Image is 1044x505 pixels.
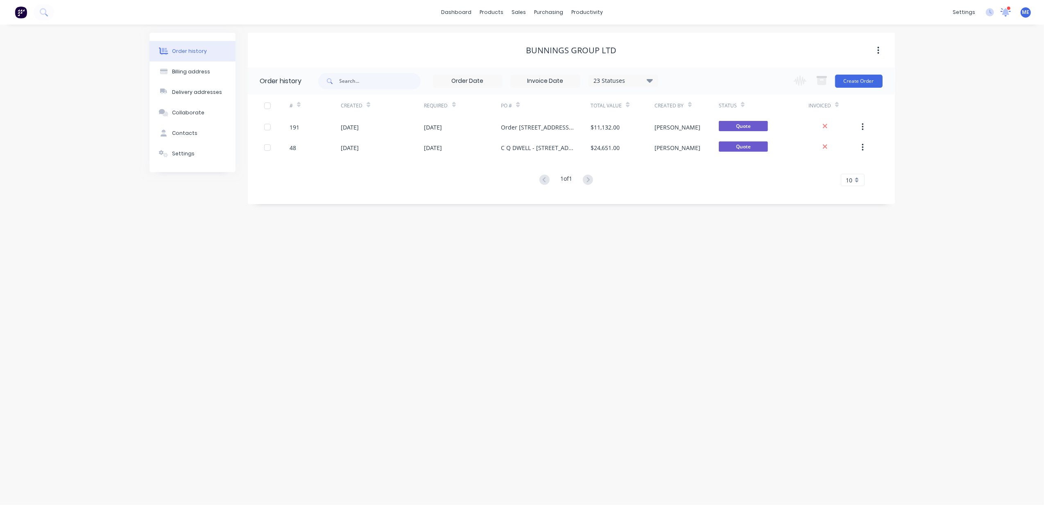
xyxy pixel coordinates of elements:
[949,6,979,18] div: settings
[589,76,658,85] div: 23 Statuses
[501,94,591,117] div: PO #
[290,123,299,132] div: 191
[476,6,507,18] div: products
[501,143,574,152] div: C Q DWELL - [STREET_ADDRESS]
[260,76,302,86] div: Order history
[655,143,701,152] div: [PERSON_NAME]
[424,123,442,132] div: [DATE]
[808,94,860,117] div: Invoiced
[655,102,684,109] div: Created By
[424,143,442,152] div: [DATE]
[341,143,359,152] div: [DATE]
[340,73,421,89] input: Search...
[149,143,236,164] button: Settings
[1022,9,1030,16] span: ME
[560,174,572,186] div: 1 of 1
[172,89,222,96] div: Delivery addresses
[290,94,341,117] div: #
[172,48,207,55] div: Order history
[433,75,502,87] input: Order Date
[591,123,620,132] div: $11,132.00
[835,75,883,88] button: Create Order
[526,45,616,55] div: Bunnings Group Ltd
[172,130,197,137] div: Contacts
[808,102,831,109] div: Invoiced
[567,6,607,18] div: productivity
[172,109,204,116] div: Collaborate
[290,102,293,109] div: #
[719,121,768,131] span: Quote
[15,6,27,18] img: Factory
[719,102,737,109] div: Status
[341,94,424,117] div: Created
[501,102,512,109] div: PO #
[149,102,236,123] button: Collaborate
[172,68,210,75] div: Billing address
[591,102,622,109] div: Total Value
[290,143,296,152] div: 48
[655,94,719,117] div: Created By
[511,75,580,87] input: Invoice Date
[424,102,448,109] div: Required
[719,141,768,152] span: Quote
[507,6,530,18] div: sales
[172,150,195,157] div: Settings
[341,102,362,109] div: Created
[591,143,620,152] div: $24,651.00
[149,123,236,143] button: Contacts
[591,94,654,117] div: Total Value
[846,176,853,184] span: 10
[149,82,236,102] button: Delivery addresses
[149,41,236,61] button: Order history
[424,94,501,117] div: Required
[149,61,236,82] button: Billing address
[530,6,567,18] div: purchasing
[341,123,359,132] div: [DATE]
[501,123,574,132] div: Order [STREET_ADDRESS][PERSON_NAME], Bunya Extension Framing for PAANA BUILD
[655,123,701,132] div: [PERSON_NAME]
[437,6,476,18] a: dashboard
[719,94,808,117] div: Status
